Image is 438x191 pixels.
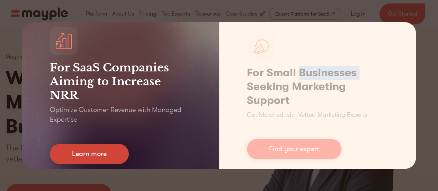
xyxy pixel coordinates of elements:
p: Get Matched with Vetted Marketing Experts [247,110,367,120]
p: Optimize Customer Revenue with Managed Expertise [50,105,191,124]
a: Find your expert [247,139,341,159]
h3: For SaaS Companies Aiming to Increase NRR [50,61,191,102]
h1: For Small Businesses Seeking Marketing Support [247,66,388,107]
a: Learn more [50,144,129,164]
